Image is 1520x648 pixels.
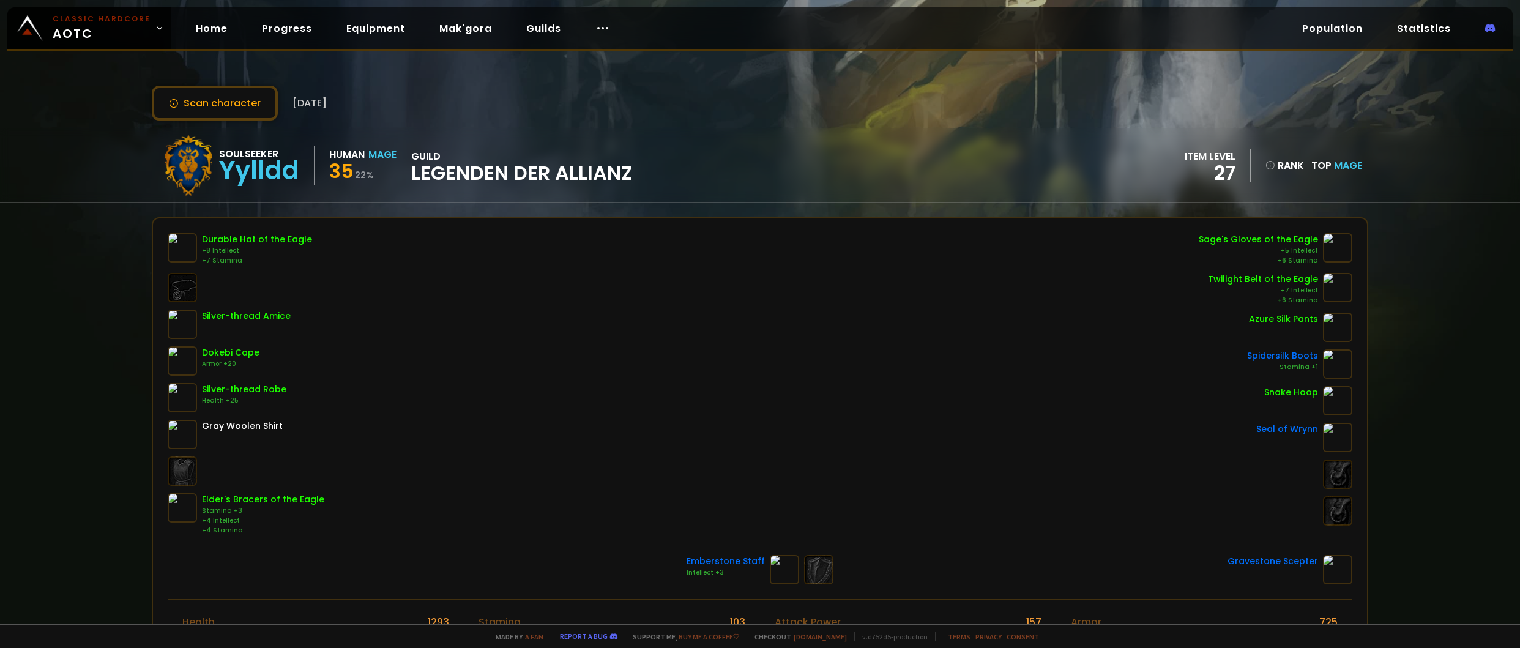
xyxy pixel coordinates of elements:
div: Stamina +1 [1247,362,1318,372]
div: guild [411,149,633,182]
div: Twilight Belt of the Eagle [1208,273,1318,286]
span: Legenden der Allianz [411,164,633,182]
div: Dokebi Cape [202,346,259,359]
div: Human [329,147,365,162]
div: Snake Hoop [1264,386,1318,399]
div: Elder's Bracers of the Eagle [202,493,324,506]
img: item-6615 [1323,233,1352,263]
div: Seal of Wrynn [1256,423,1318,436]
span: [DATE] [292,95,327,111]
div: +7 Stamina [202,256,312,266]
a: Guilds [516,16,571,41]
div: 1293 [428,614,449,630]
small: 22 % [355,169,374,181]
div: Yylldd [219,162,299,180]
div: Gravestone Scepter [1228,555,1318,568]
a: Statistics [1387,16,1461,41]
a: Classic HardcoreAOTC [7,7,171,49]
div: Health [182,614,215,630]
span: Mage [1334,158,1362,173]
div: 725 [1319,614,1338,630]
div: +4 Intellect [202,516,324,526]
div: item level [1185,149,1235,164]
a: Home [186,16,237,41]
div: Durable Hat of the Eagle [202,233,312,246]
div: Stamina [479,614,521,630]
span: v. d752d5 - production [854,632,928,641]
span: AOTC [53,13,151,43]
a: Mak'gora [430,16,502,41]
div: Soulseeker [219,146,299,162]
img: item-2587 [168,420,197,449]
a: Buy me a coffee [679,632,739,641]
button: Scan character [152,86,278,121]
div: Emberstone Staff [687,555,765,568]
span: Checkout [747,632,847,641]
div: rank [1265,158,1304,173]
div: +5 Intellect [1199,246,1318,256]
a: Population [1292,16,1373,41]
img: item-6395 [168,310,197,339]
img: item-4035 [168,383,197,412]
div: Armor +20 [202,359,259,369]
span: Support me, [625,632,739,641]
img: item-14582 [168,346,197,376]
a: a fan [525,632,543,641]
a: Report a bug [560,631,608,641]
a: Consent [1007,632,1039,641]
img: item-6750 [1323,386,1352,415]
div: 157 [1026,614,1041,630]
div: Silver-thread Robe [202,383,286,396]
img: item-7046 [1323,313,1352,342]
span: 35 [329,157,354,185]
img: item-7355 [168,493,197,523]
img: item-7001 [1323,555,1352,584]
a: Privacy [975,632,1002,641]
a: Terms [948,632,970,641]
div: +4 Stamina [202,526,324,535]
div: Top [1311,158,1362,173]
a: Equipment [337,16,415,41]
a: [DOMAIN_NAME] [794,632,847,641]
div: Health +25 [202,396,286,406]
div: +6 Stamina [1208,296,1318,305]
span: Made by [488,632,543,641]
div: Armor [1071,614,1101,630]
div: Spidersilk Boots [1247,349,1318,362]
div: +8 Intellect [202,246,312,256]
div: Intellect +3 [687,568,765,578]
div: 103 [730,614,745,630]
img: item-2933 [1323,423,1352,452]
div: Sage's Gloves of the Eagle [1199,233,1318,246]
img: item-4320 [1323,349,1352,379]
div: +6 Stamina [1199,256,1318,266]
div: Silver-thread Amice [202,310,291,322]
img: item-5201 [770,555,799,584]
div: Attack Power [775,614,841,630]
div: 27 [1185,164,1235,182]
small: Classic Hardcore [53,13,151,24]
a: Progress [252,16,322,41]
div: Azure Silk Pants [1249,313,1318,326]
img: item-10289 [168,233,197,263]
div: Mage [368,147,397,162]
img: item-7438 [1323,273,1352,302]
div: Stamina +3 [202,506,324,516]
div: Gray Woolen Shirt [202,420,283,433]
div: +7 Intellect [1208,286,1318,296]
